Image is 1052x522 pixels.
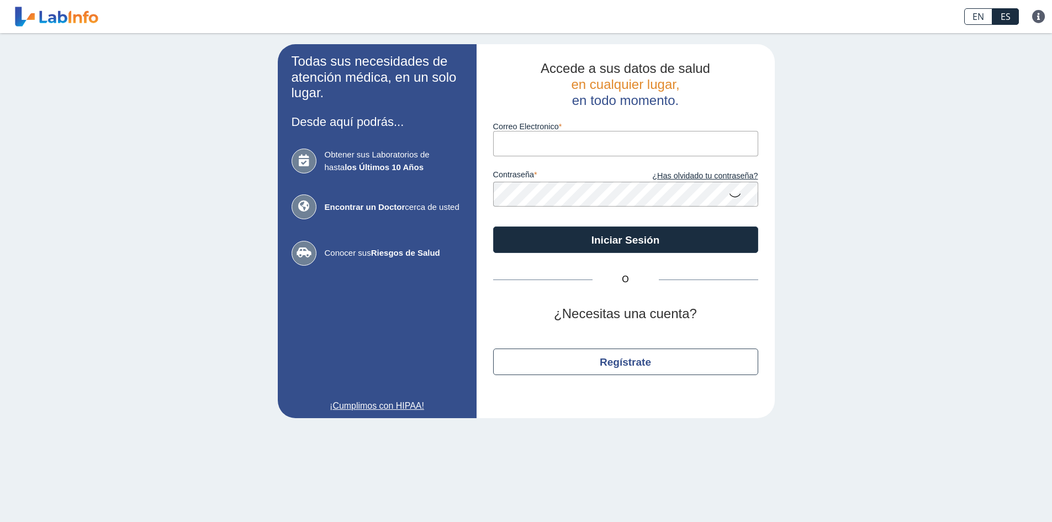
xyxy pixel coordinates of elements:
[325,201,463,214] span: cerca de usted
[493,306,758,322] h2: ¿Necesitas una cuenta?
[964,8,992,25] a: EN
[493,122,758,131] label: Correo Electronico
[292,115,463,129] h3: Desde aquí podrás...
[292,54,463,101] h2: Todas sus necesidades de atención médica, en un solo lugar.
[493,349,758,375] button: Regístrate
[325,202,405,212] b: Encontrar un Doctor
[345,162,424,172] b: los Últimos 10 Años
[572,93,679,108] span: en todo momento.
[325,149,463,173] span: Obtener sus Laboratorios de hasta
[541,61,710,76] span: Accede a sus datos de salud
[371,248,440,257] b: Riesgos de Salud
[992,8,1019,25] a: ES
[493,226,758,253] button: Iniciar Sesión
[593,273,659,286] span: O
[325,247,463,260] span: Conocer sus
[292,399,463,413] a: ¡Cumplimos con HIPAA!
[571,77,679,92] span: en cualquier lugar,
[626,170,758,182] a: ¿Has olvidado tu contraseña?
[493,170,626,182] label: contraseña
